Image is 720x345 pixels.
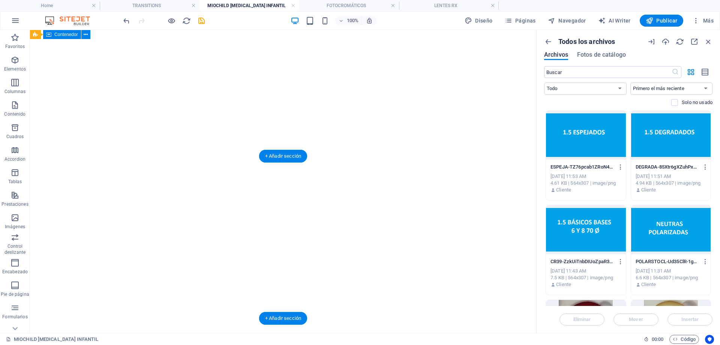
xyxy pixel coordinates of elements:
a: Haz clic para cancelar la selección y doble clic para abrir páginas [6,335,98,344]
h4: TRANSITIONS [100,2,199,10]
h6: Tiempo de la sesión [644,335,664,344]
i: Cargar [661,38,670,46]
p: Contenido [4,111,25,117]
p: CR39-ZzkUiTnbDIUoZpaR3SQdPw.png [550,258,614,265]
button: Más [689,15,717,27]
p: Pie de página [1,291,29,297]
span: AI Writer [598,17,631,24]
span: Archivos [544,50,568,59]
button: Código [669,335,699,344]
h6: 100% [346,16,358,25]
button: reload [182,16,191,25]
span: Navegador [548,17,586,24]
button: Publicar [640,15,684,27]
div: 7.5 KB | 564x307 | image/png [550,274,621,281]
div: [DATE] 11:43 AM [550,268,621,274]
p: Cliente [556,281,571,288]
button: Usercentrics [705,335,714,344]
p: Cuadros [6,134,24,140]
p: Cliente [556,187,571,193]
p: Cliente [641,187,656,193]
p: Tablas [8,179,22,185]
p: DEGRADA-85Xtr6gXZuhPxROe_N7gNw.png [636,164,699,170]
h4: FOTOCROMÁTICOS [299,2,399,10]
p: Favoritos [5,44,25,50]
span: Páginas [505,17,536,24]
div: [DATE] 11:51 AM [636,173,706,180]
div: + Añadir sección [259,312,307,325]
div: 6.6 KB | 564x307 | image/png [636,274,706,281]
button: 100% [335,16,362,25]
i: Al redimensionar, ajustar el nivel de zoom automáticamente para ajustarse al dispositivo elegido. [366,17,373,24]
span: : [657,336,658,342]
button: Páginas [502,15,539,27]
i: Volver a cargar [676,38,684,46]
i: Cerrar [704,38,712,46]
span: Código [673,335,696,344]
p: Encabezado [2,269,28,275]
h4: LENTES RX [399,2,499,10]
p: Formularios [2,314,27,320]
span: 00 00 [652,335,663,344]
p: Accordion [4,156,25,162]
button: undo [122,16,131,25]
button: AI Writer [595,15,634,27]
p: Imágenes [5,224,25,230]
p: Prestaciones [1,201,28,207]
button: Diseño [462,15,496,27]
i: Importación de URL [647,38,655,46]
span: Contenedor [54,32,78,37]
i: Maximizar [690,38,698,46]
p: Cliente [641,281,656,288]
div: + Añadir sección [259,150,307,163]
span: Más [692,17,714,24]
p: Elementos [4,66,26,72]
span: Diseño [465,17,493,24]
span: Fotos de catálogo [577,50,626,59]
img: Editor Logo [43,16,99,25]
span: Publicar [646,17,678,24]
p: Solo muestra los archivos que no están usándose en el sitio web. Los archivos añadidos durante es... [682,99,712,106]
p: POLARSTOCL-Ud35ClR-1g4PzqHLlrH2RQ.png [636,258,699,265]
i: Mostrar todas las carpetas [544,38,552,46]
div: 4.94 KB | 564x307 | image/png [636,180,706,187]
p: Columnas [4,89,26,95]
div: [DATE] 11:53 AM [550,173,621,180]
button: save [197,16,206,25]
button: Navegador [545,15,589,27]
p: ESPEJA-TZ76pcab1ZRoN469gZoh2A.png [550,164,614,170]
div: 4.61 KB | 564x307 | image/png [550,180,621,187]
i: Guardar (Ctrl+S) [197,17,206,25]
h4: MIOCHILD [MEDICAL_DATA] INFANTIL [199,2,299,10]
p: Todos los archivos [558,38,615,46]
input: Buscar [544,66,672,78]
div: [DATE] 11:31 AM [636,268,706,274]
i: Deshacer: Cambiar texto (Ctrl+Z) [122,17,131,25]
